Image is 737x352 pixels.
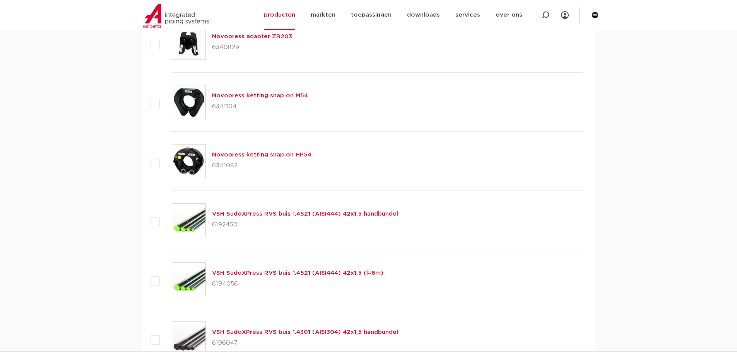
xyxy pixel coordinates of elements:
a: VSH SudoXPress RVS buis 1.4301 (AISI304) 42x1,5 handbundel [212,329,398,335]
p: 6192450 [212,219,398,231]
img: Thumbnail for VSH SudoXPress RVS buis 1.4521 (AISI444) 42x1,5 (l=6m) [172,263,205,296]
p: 6341082 [212,160,311,172]
p: 6196047 [212,337,398,349]
a: Novopress adapter ZB203 [212,34,292,39]
a: Novopress ketting snap on M54 [212,93,308,99]
a: VSH SudoXPress RVS buis 1.4521 (AISI444) 42x1,5 handbundel [212,211,398,217]
p: 6341104 [212,100,308,113]
a: Novopress ketting snap on HP54 [212,152,311,158]
p: 6194056 [212,278,383,290]
a: VSH SudoXPress RVS buis 1.4521 (AISI444) 42x1,5 (l=6m) [212,270,383,276]
p: 6340829 [212,41,292,54]
img: Thumbnail for Novopress adapter ZB203 [172,26,205,60]
img: Thumbnail for Novopress ketting snap on M54 [172,85,205,119]
img: Thumbnail for Novopress ketting snap on HP54 [172,145,205,178]
img: Thumbnail for VSH SudoXPress RVS buis 1.4521 (AISI444) 42x1,5 handbundel [172,204,205,237]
